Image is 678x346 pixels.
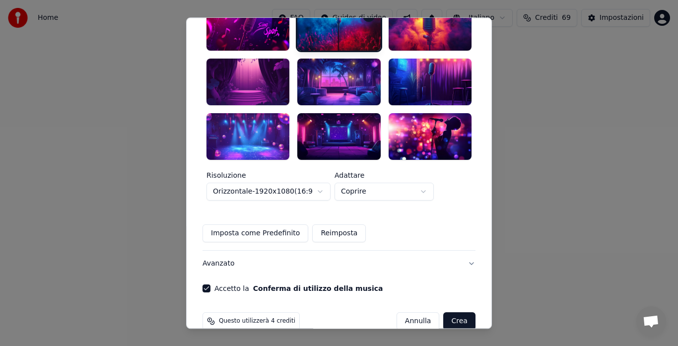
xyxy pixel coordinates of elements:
[203,251,475,277] button: Avanzato
[203,224,308,242] button: Imposta come Predefinito
[335,172,434,179] label: Adattare
[312,224,366,242] button: Reimposta
[253,285,383,292] button: Accetto la
[397,312,440,330] button: Annulla
[219,317,295,325] span: Questo utilizzerà 4 crediti
[206,172,331,179] label: Risoluzione
[214,285,383,292] label: Accetto la
[444,312,475,330] button: Crea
